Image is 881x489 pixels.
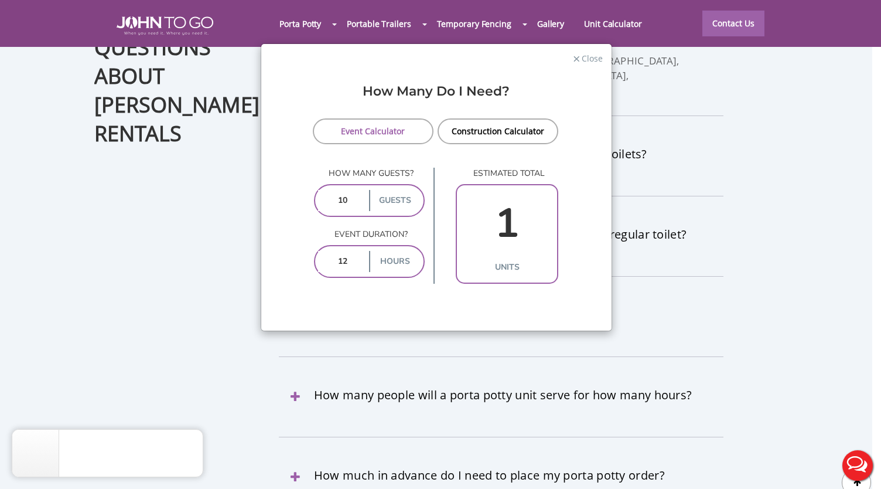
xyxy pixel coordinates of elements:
[313,118,434,144] a: Event Calculator
[314,168,425,179] p: How many guests?
[834,442,881,489] button: Live Chat
[573,49,580,67] span: ×
[438,118,559,144] a: Construction Calculator
[580,52,603,63] span: Close
[369,190,421,211] label: guests
[460,257,554,278] label: units
[369,251,421,272] label: hours
[270,82,603,118] div: How Many Do I Need?
[573,52,603,64] button: Close
[314,229,425,240] p: Event duration?
[456,168,558,179] p: estimated total
[460,190,554,257] input: 0
[318,190,367,211] input: 0
[318,251,367,272] input: 0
